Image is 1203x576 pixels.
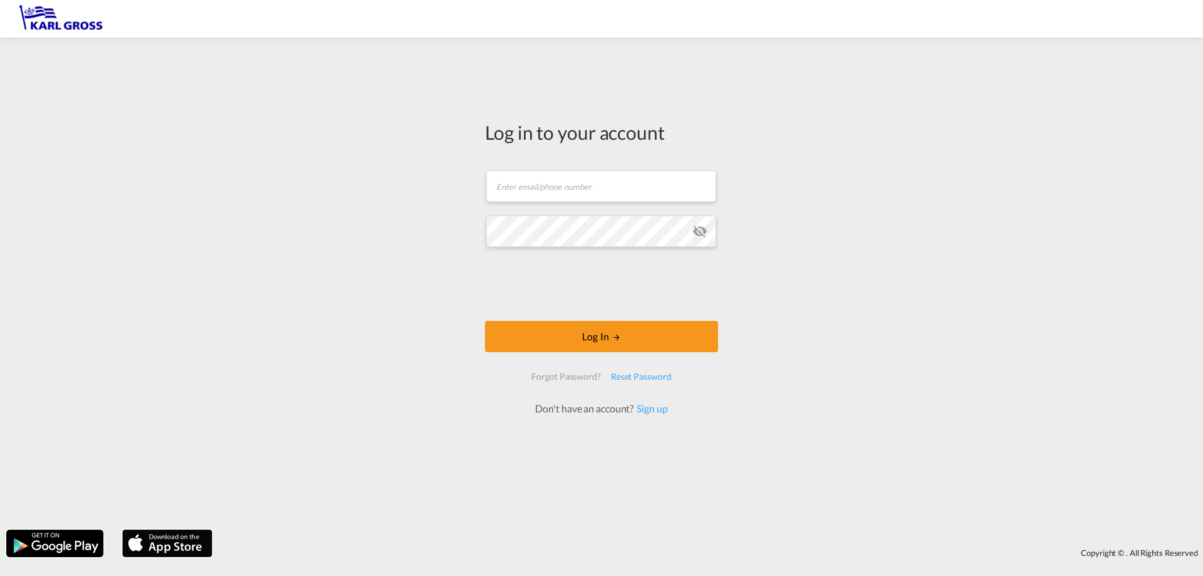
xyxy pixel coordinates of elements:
img: apple.png [121,528,214,558]
iframe: reCAPTCHA [506,259,697,308]
button: LOGIN [485,321,718,352]
input: Enter email/phone number [486,170,716,202]
div: Forgot Password? [526,365,605,388]
img: google.png [5,528,105,558]
div: Don't have an account? [521,402,681,416]
img: 3269c73066d711f095e541db4db89301.png [19,5,103,33]
a: Sign up [633,402,667,414]
div: Reset Password [606,365,677,388]
md-icon: icon-eye-off [692,224,707,239]
div: Log in to your account [485,119,718,145]
div: Copyright © . All Rights Reserved [219,542,1203,563]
